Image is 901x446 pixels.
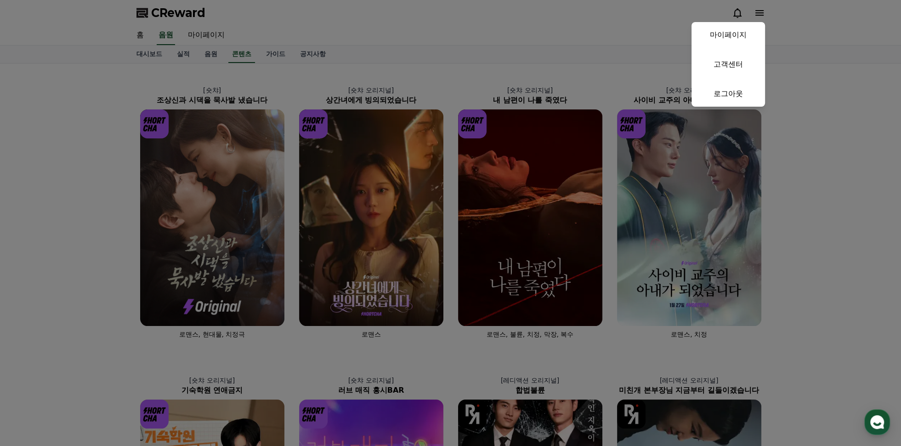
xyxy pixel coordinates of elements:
a: 대화 [61,292,119,314]
span: 홈 [29,305,34,313]
span: 대화 [84,306,95,313]
a: 마이페이지 [691,22,765,48]
a: 로그아웃 [691,81,765,107]
a: 홈 [3,292,61,314]
span: 설정 [142,305,153,313]
a: 고객센터 [691,51,765,77]
a: 설정 [119,292,176,314]
button: 마이페이지 고객센터 로그아웃 [691,22,765,107]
